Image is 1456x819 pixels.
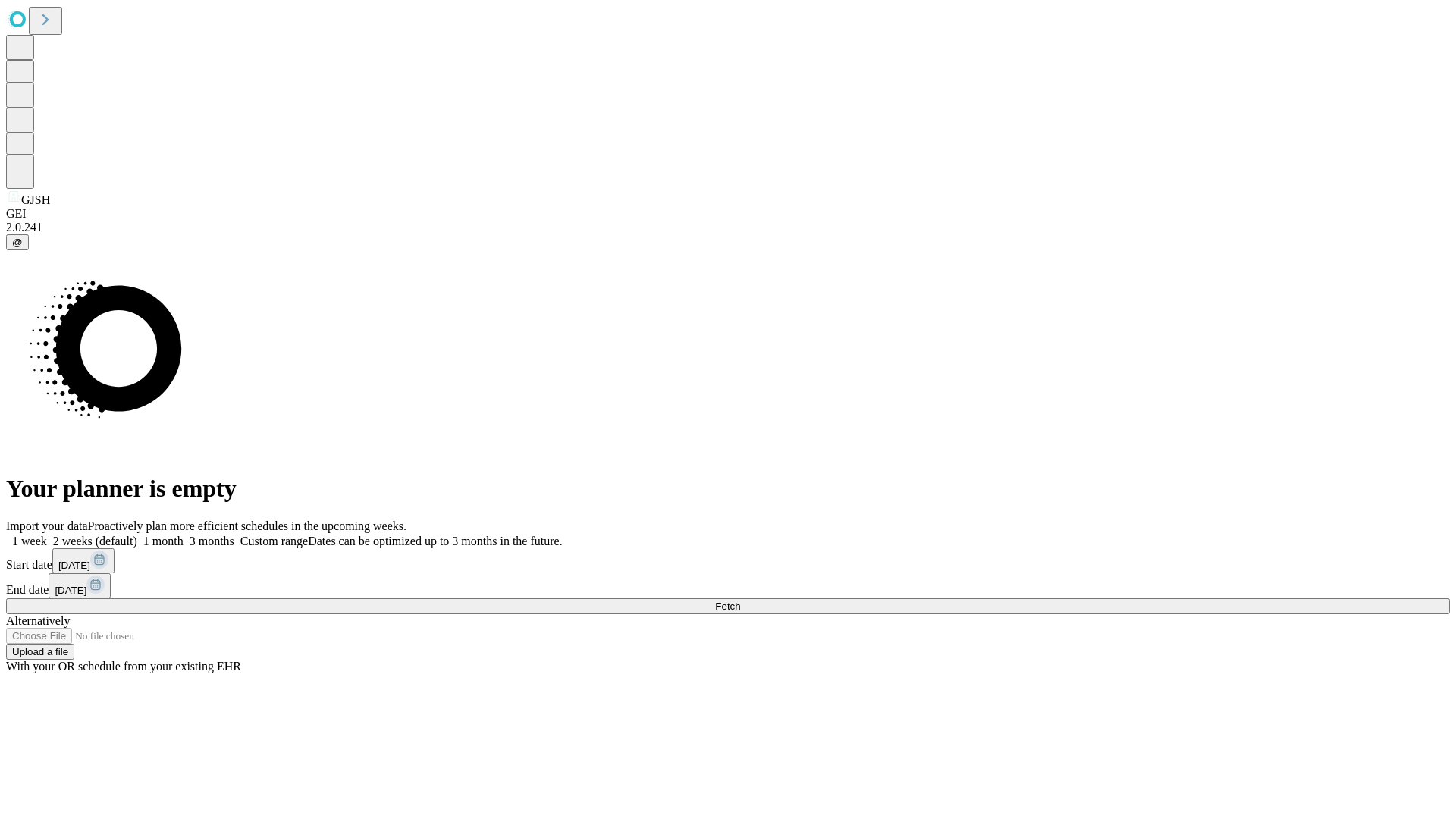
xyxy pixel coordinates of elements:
button: [DATE] [49,573,111,598]
div: End date [6,573,1450,598]
span: 3 months [190,535,234,548]
button: Upload a file [6,644,74,660]
span: GJSH [21,193,50,206]
span: [DATE] [58,560,90,571]
span: Alternatively [6,614,70,627]
span: 1 week [12,535,47,548]
span: [DATE] [55,585,86,596]
button: @ [6,234,29,250]
div: Start date [6,548,1450,573]
span: Proactively plan more efficient schedules in the upcoming weeks. [88,519,406,532]
span: Dates can be optimized up to 3 months in the future. [308,535,562,548]
h1: Your planner is empty [6,475,1450,503]
span: 1 month [143,535,184,548]
span: Custom range [240,535,308,548]
div: GEI [6,207,1450,221]
span: Import your data [6,519,88,532]
button: [DATE] [52,548,115,573]
span: 2 weeks (default) [53,535,137,548]
button: Fetch [6,598,1450,614]
div: 2.0.241 [6,221,1450,234]
span: With your OR schedule from your existing EHR [6,660,241,673]
span: @ [12,237,23,248]
span: Fetch [715,601,740,612]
